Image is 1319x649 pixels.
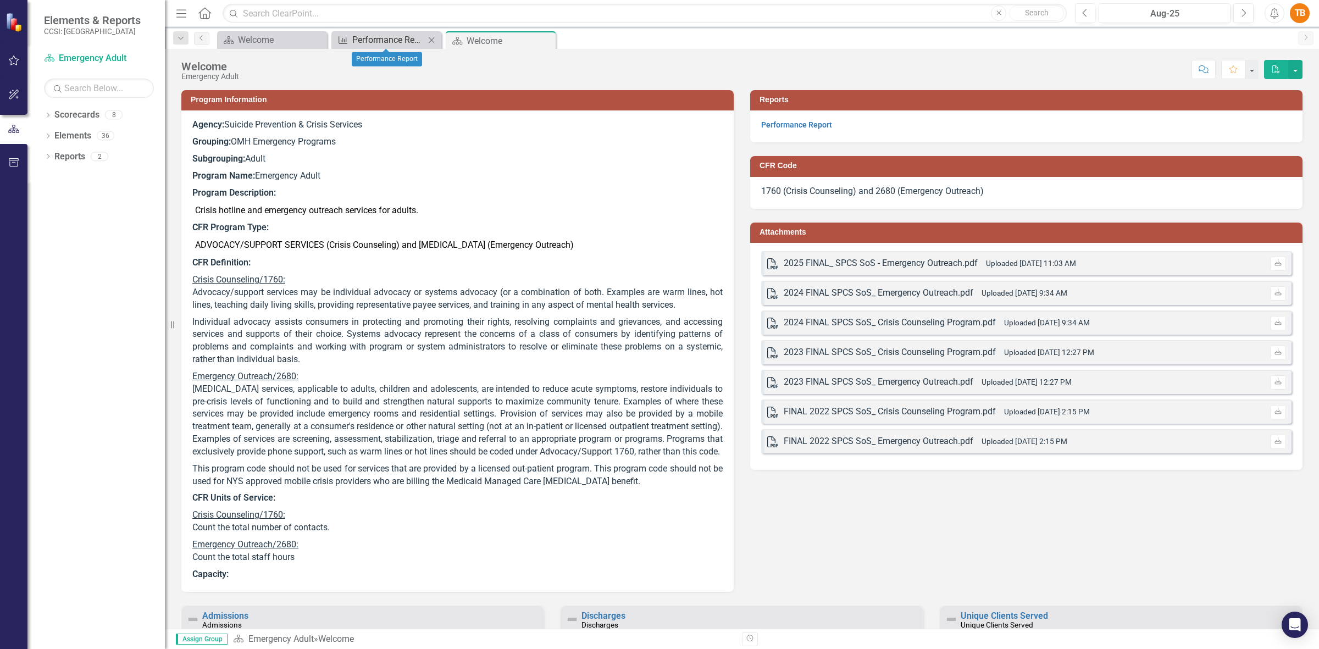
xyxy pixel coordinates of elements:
strong: CFR Units of Service: [192,492,275,503]
h3: Reports [760,96,1297,104]
strong: Subgrouping: [192,153,245,164]
div: Welcome [238,33,324,47]
u: Emergency Outreach/2680: [192,539,298,550]
span: Search [1025,8,1049,17]
div: Open Intercom Messenger [1282,612,1308,638]
a: Emergency Adult [44,52,154,65]
span: Advocacy/support services may be individual advocacy or systems advocacy (or a combination of bot... [192,287,723,310]
img: ClearPoint Strategy [5,13,25,32]
button: Search [1009,5,1064,21]
span: Assign Group [176,634,228,645]
small: Admissions [202,620,242,629]
button: TB [1290,3,1310,23]
div: Aug-25 [1102,7,1227,20]
div: 2024 FINAL SPCS SoS_ Emergency Outreach.pdf [784,287,973,299]
div: » [233,633,734,646]
p: Suicide Prevention & Crisis Services [192,119,723,134]
div: Performance Report [352,33,425,47]
p: Count the total staff hours [192,536,723,566]
strong: Program Name: [192,170,255,181]
small: Unique Clients Served [961,620,1033,629]
div: Welcome [467,34,553,48]
p: Emergency Adult [192,168,723,185]
div: 2023 FINAL SPCS SoS_ Emergency Outreach.pdf [784,376,973,389]
h3: Attachments [760,228,1297,236]
strong: CFR Program Type: [192,222,269,232]
div: 2025 FINAL_ SPCS SoS - Emergency Outreach.pdf [784,257,978,270]
img: Not Defined [186,613,199,626]
small: Discharges [581,620,618,629]
button: Aug-25 [1099,3,1231,23]
div: Emergency Adult [181,73,239,81]
h3: Program Information [191,96,728,104]
a: Reports [54,151,85,163]
a: Unique Clients Served [961,611,1048,621]
strong: Program Description: [192,187,276,198]
p: Adult [192,151,723,168]
u: Crisis Counseling/1760: [192,274,285,285]
input: Search Below... [44,79,154,98]
div: Welcome [181,60,239,73]
p: Count the total number of contacts. [192,507,723,536]
div: FINAL 2022 SPCS SoS_ Crisis Counseling Program.pdf [784,406,996,418]
small: Uploaded [DATE] 2:15 PM [982,437,1067,446]
u: Crisis Counseling/1760: [192,509,285,520]
a: Elements [54,130,91,142]
a: Scorecards [54,109,99,121]
u: Emergency Outreach/2680: [192,371,298,381]
a: Discharges [581,611,625,621]
h3: CFR Code [760,162,1297,170]
input: Search ClearPoint... [223,4,1067,23]
div: 2024 FINAL SPCS SoS_ Crisis Counseling Program.pdf [784,317,996,329]
small: Uploaded [DATE] 12:27 PM [1004,348,1094,357]
img: Not Defined [566,613,579,626]
img: Not Defined [945,613,958,626]
a: Welcome [220,33,324,47]
p: OMH Emergency Programs [192,134,723,151]
strong: Grouping: [192,136,231,147]
p: Individual advocacy assists consumers in protecting and promoting their rights, resolving complai... [192,314,723,368]
a: Admissions [202,611,248,621]
div: Performance Report [352,52,422,66]
a: Emergency Adult [248,634,314,644]
div: 8 [105,110,123,120]
p: This program code should not be used for services that are provided by a licensed out-patient pro... [192,461,723,490]
strong: CFR Definition: [192,257,251,268]
span: Elements & Reports [44,14,141,27]
small: Uploaded [DATE] 9:34 AM [982,289,1067,297]
div: FINAL 2022 SPCS SoS_ Emergency Outreach.pdf [784,435,973,448]
small: Uploaded [DATE] 9:34 AM [1004,318,1090,327]
small: Uploaded [DATE] 11:03 AM [986,259,1076,268]
div: 36 [97,131,114,141]
small: Uploaded [DATE] 12:27 PM [982,378,1072,386]
div: Welcome [318,634,354,644]
a: Performance Report [334,33,425,47]
a: Performance Report [761,120,832,129]
td: Crisis hotline and emergency outreach services for adults. [192,202,723,220]
small: CCSI: [GEOGRAPHIC_DATA] [44,27,141,36]
strong: Agency: [192,119,224,130]
strong: Capacity: [192,569,229,579]
div: 2 [91,152,108,161]
td: ADVOCACY/SUPPORT SERVICES (Crisis Counseling) and [MEDICAL_DATA] (Emergency Outreach) [192,236,723,254]
small: Uploaded [DATE] 2:15 PM [1004,407,1090,416]
span: 1760 (Crisis Counseling) and 2680 (Emergency Outreach) [761,186,984,196]
div: 2023 FINAL SPCS SoS_ Crisis Counseling Program.pdf [784,346,996,359]
span: [MEDICAL_DATA] services, applicable to adults, children and adolescents, are intended to reduce a... [192,384,723,457]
